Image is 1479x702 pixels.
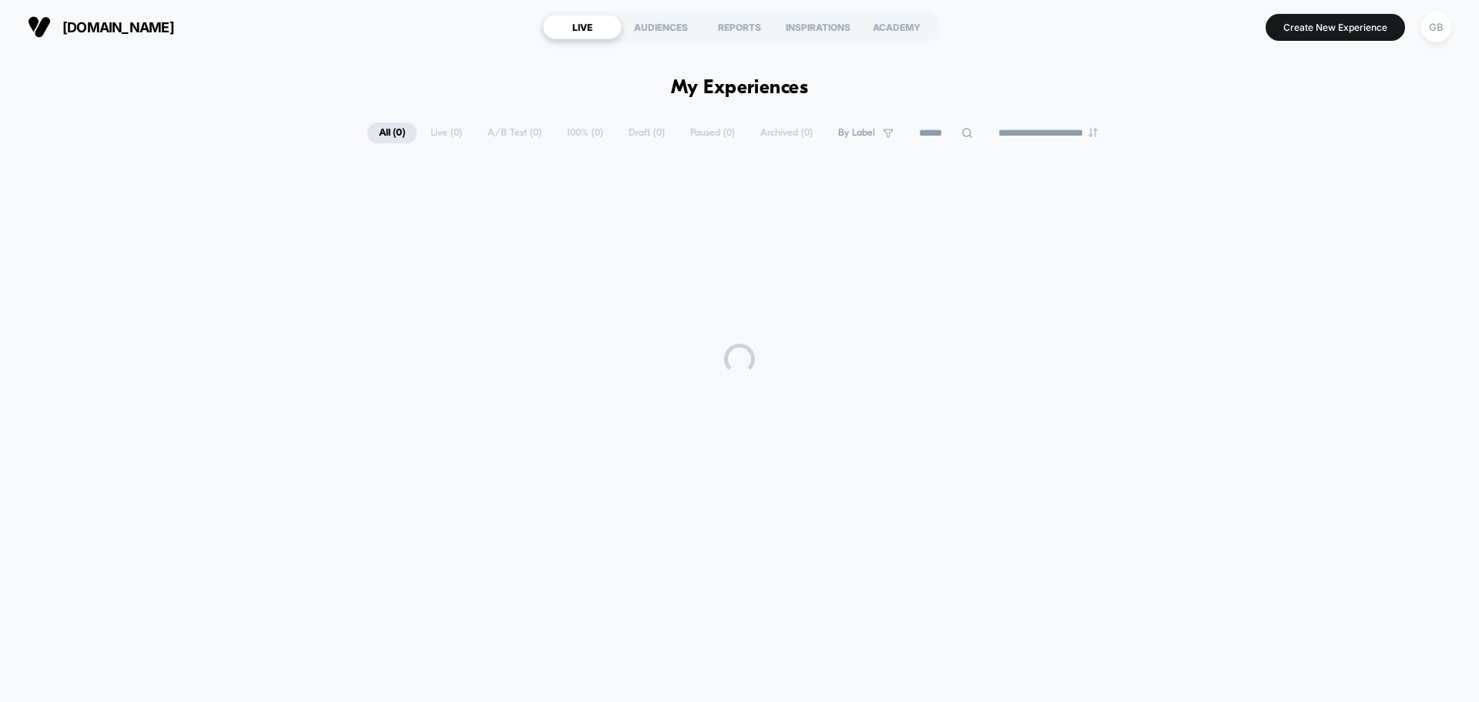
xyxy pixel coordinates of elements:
span: [DOMAIN_NAME] [62,19,174,35]
div: GB [1421,12,1451,42]
div: INSPIRATIONS [779,15,857,39]
div: LIVE [543,15,622,39]
span: All ( 0 ) [367,123,417,143]
button: Create New Experience [1266,14,1405,41]
span: By Label [838,127,875,139]
img: end [1088,128,1098,137]
img: Visually logo [28,15,51,39]
button: GB [1417,12,1456,43]
div: ACADEMY [857,15,936,39]
div: REPORTS [700,15,779,39]
h1: My Experiences [671,77,809,99]
div: AUDIENCES [622,15,700,39]
button: [DOMAIN_NAME] [23,15,179,39]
